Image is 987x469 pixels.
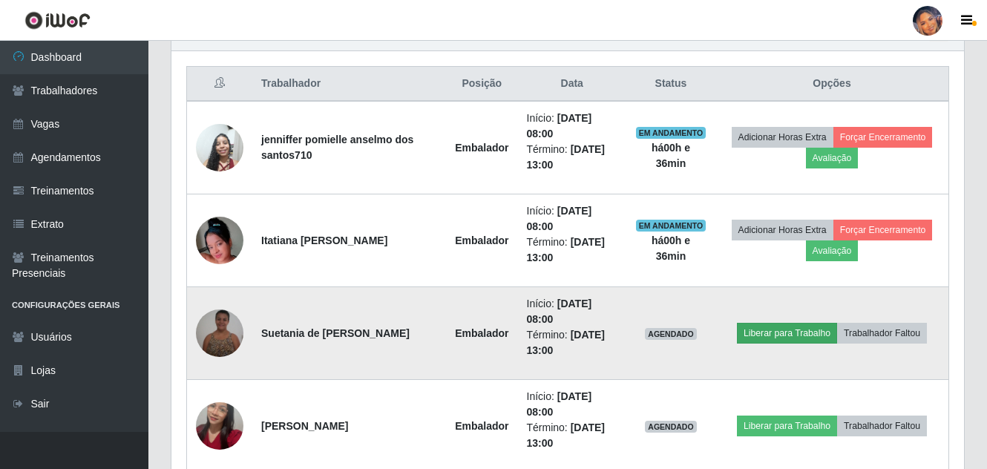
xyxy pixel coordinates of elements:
[527,420,617,451] li: Término:
[527,296,617,327] li: Início:
[196,384,243,468] img: 1748970417744.jpeg
[645,421,697,433] span: AGENDADO
[652,142,690,169] strong: há 00 h e 36 min
[261,420,348,432] strong: [PERSON_NAME]
[833,127,933,148] button: Forçar Encerramento
[261,327,410,339] strong: Suetania de [PERSON_NAME]
[806,240,859,261] button: Avaliação
[527,203,617,234] li: Início:
[636,220,706,232] span: EM ANDAMENTO
[252,67,446,102] th: Trabalhador
[715,67,949,102] th: Opções
[737,323,837,344] button: Liberar para Trabalho
[652,234,690,262] strong: há 00 h e 36 min
[527,234,617,266] li: Término:
[833,220,933,240] button: Forçar Encerramento
[455,327,508,339] strong: Embalador
[626,67,715,102] th: Status
[261,134,413,161] strong: jenniffer pomielle anselmo dos santos710
[455,420,508,432] strong: Embalador
[196,116,243,179] img: 1681423933642.jpeg
[837,416,927,436] button: Trabalhador Faltou
[455,234,508,246] strong: Embalador
[732,127,833,148] button: Adicionar Horas Extra
[636,127,706,139] span: EM ANDAMENTO
[518,67,626,102] th: Data
[196,217,243,264] img: 1748091696649.jpeg
[24,11,91,30] img: CoreUI Logo
[196,309,243,357] img: 1732824869480.jpeg
[527,142,617,173] li: Término:
[446,67,517,102] th: Posição
[527,205,592,232] time: [DATE] 08:00
[527,111,617,142] li: Início:
[527,390,592,418] time: [DATE] 08:00
[527,389,617,420] li: Início:
[455,142,508,154] strong: Embalador
[837,323,927,344] button: Trabalhador Faltou
[737,416,837,436] button: Liberar para Trabalho
[261,234,387,246] strong: Itatiana [PERSON_NAME]
[527,298,592,325] time: [DATE] 08:00
[645,328,697,340] span: AGENDADO
[732,220,833,240] button: Adicionar Horas Extra
[527,327,617,358] li: Término:
[806,148,859,168] button: Avaliação
[527,112,592,140] time: [DATE] 08:00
